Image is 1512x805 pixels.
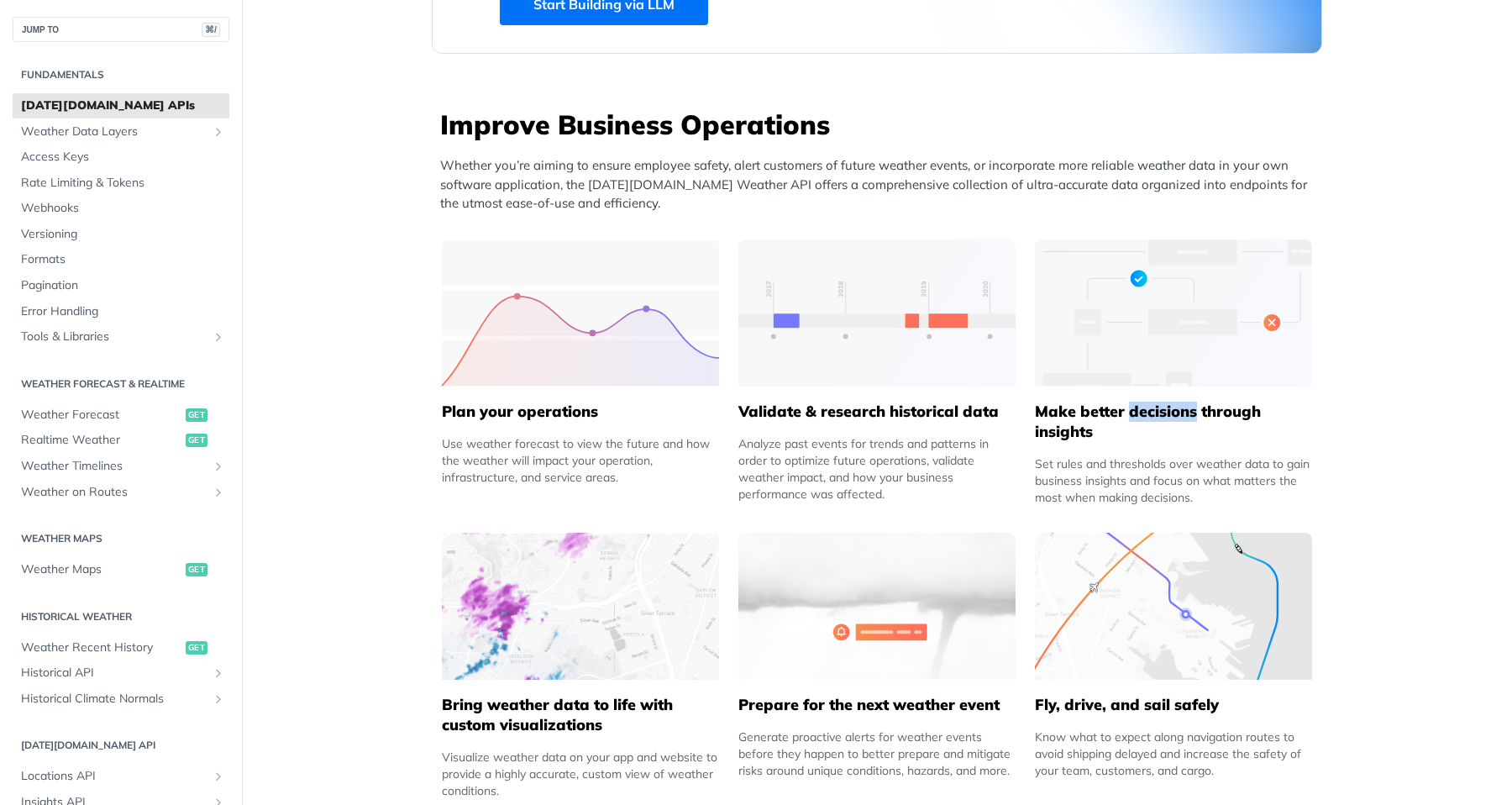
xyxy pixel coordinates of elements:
[21,226,225,243] span: Versioning
[1035,239,1312,387] img: a22d113-group-496-32x.svg
[21,303,225,320] span: Error Handling
[13,119,229,145] a: Weather Data LayersShow subpages for Weather Data Layers
[13,324,229,350] a: Tools & LibrariesShow subpages for Tools & Libraries
[13,171,229,196] a: Rate Limiting & Tokens
[212,125,225,139] button: Show subpages for Weather Data Layers
[21,458,207,475] span: Weather Timelines
[1035,533,1312,680] img: 994b3d6-mask-group-32x.svg
[13,660,229,686] a: Historical APIShow subpages for Historical API
[21,768,207,785] span: Locations API
[13,67,229,82] h2: Fundamentals
[21,175,225,192] span: Rate Limiting & Tokens
[21,124,207,140] span: Weather Data Layers
[212,770,225,783] button: Show subpages for Locations API
[212,330,225,344] button: Show subpages for Tools & Libraries
[13,273,229,298] a: Pagination
[440,156,1322,213] p: Whether you’re aiming to ensure employee safety, alert customers of future weather events, or inc...
[13,145,229,170] a: Access Keys
[21,97,225,114] span: [DATE][DOMAIN_NAME] APIs
[13,687,229,712] a: Historical Climate NormalsShow subpages for Historical Climate Normals
[13,428,229,453] a: Realtime Weatherget
[1035,402,1312,442] h5: Make better decisions through insights
[442,239,719,387] img: 39565e8-group-4962x.svg
[13,609,229,624] h2: Historical Weather
[186,563,207,576] span: get
[13,454,229,479] a: Weather TimelinesShow subpages for Weather Timelines
[21,407,181,424] span: Weather Forecast
[13,222,229,247] a: Versioning
[21,561,181,578] span: Weather Maps
[212,486,225,499] button: Show subpages for Weather on Routes
[442,695,719,735] h5: Bring weather data to life with custom visualizations
[186,408,207,422] span: get
[13,738,229,753] h2: [DATE][DOMAIN_NAME] API
[738,695,1016,715] h5: Prepare for the next weather event
[738,729,1016,779] div: Generate proactive alerts for weather events before they happen to better prepare and mitigate ri...
[21,149,225,166] span: Access Keys
[21,329,207,345] span: Tools & Libraries
[13,299,229,324] a: Error Handling
[13,196,229,221] a: Webhooks
[21,251,225,268] span: Formats
[21,200,225,217] span: Webhooks
[186,434,207,447] span: get
[13,376,229,392] h2: Weather Forecast & realtime
[202,23,220,37] span: ⌘/
[1035,729,1312,779] div: Know what to expect along navigation routes to avoid shipping delayed and increase the safety of ...
[738,402,1016,422] h5: Validate & research historical data
[13,480,229,505] a: Weather on RoutesShow subpages for Weather on Routes
[21,484,207,501] span: Weather on Routes
[212,692,225,706] button: Show subpages for Historical Climate Normals
[1035,455,1312,506] div: Set rules and thresholds over weather data to gain business insights and focus on what matters th...
[13,635,229,660] a: Weather Recent Historyget
[212,666,225,680] button: Show subpages for Historical API
[442,533,719,680] img: 4463876-group-4982x.svg
[440,106,1322,143] h3: Improve Business Operations
[21,277,225,294] span: Pagination
[442,402,719,422] h5: Plan your operations
[13,402,229,428] a: Weather Forecastget
[21,665,207,681] span: Historical API
[442,749,719,799] div: Visualize weather data on your app and website to provide a highly accurate, custom view of weath...
[21,639,181,656] span: Weather Recent History
[442,435,719,486] div: Use weather forecast to view the future and how the weather will impact your operation, infrastru...
[13,557,229,582] a: Weather Mapsget
[21,691,207,708] span: Historical Climate Normals
[212,460,225,473] button: Show subpages for Weather Timelines
[738,239,1016,387] img: 13d7ca0-group-496-2.svg
[1035,695,1312,715] h5: Fly, drive, and sail safely
[21,432,181,449] span: Realtime Weather
[186,641,207,655] span: get
[13,531,229,546] h2: Weather Maps
[13,93,229,118] a: [DATE][DOMAIN_NAME] APIs
[13,247,229,272] a: Formats
[13,17,229,42] button: JUMP TO⌘/
[738,435,1016,502] div: Analyze past events for trends and patterns in order to optimize future operations, validate weat...
[13,764,229,789] a: Locations APIShow subpages for Locations API
[738,533,1016,680] img: 2c0a313-group-496-12x.svg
